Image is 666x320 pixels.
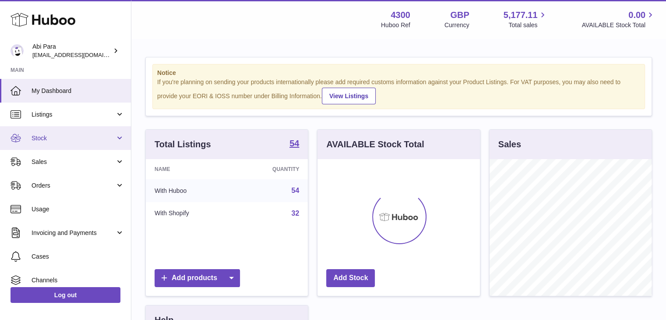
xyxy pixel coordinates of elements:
[32,87,124,95] span: My Dashboard
[155,269,240,287] a: Add products
[155,139,211,150] h3: Total Listings
[32,252,124,261] span: Cases
[11,287,120,303] a: Log out
[32,181,115,190] span: Orders
[504,9,538,21] span: 5,177.11
[292,210,300,217] a: 32
[498,139,521,150] h3: Sales
[146,159,233,179] th: Name
[581,21,655,29] span: AVAILABLE Stock Total
[32,205,124,213] span: Usage
[381,21,410,29] div: Huboo Ref
[508,21,547,29] span: Total sales
[391,9,410,21] strong: 4300
[289,139,299,148] strong: 54
[32,43,111,59] div: Abi Para
[322,88,376,104] a: View Listings
[32,110,115,119] span: Listings
[32,158,115,166] span: Sales
[444,21,469,29] div: Currency
[289,139,299,149] a: 54
[11,44,24,57] img: Abi@mifo.co.uk
[326,269,375,287] a: Add Stock
[32,229,115,237] span: Invoicing and Payments
[32,51,129,58] span: [EMAIL_ADDRESS][DOMAIN_NAME]
[326,139,424,150] h3: AVAILABLE Stock Total
[450,9,469,21] strong: GBP
[628,9,645,21] span: 0.00
[292,187,300,194] a: 54
[32,276,124,284] span: Channels
[581,9,655,29] a: 0.00 AVAILABLE Stock Total
[233,159,308,179] th: Quantity
[146,202,233,225] td: With Shopify
[32,134,115,142] span: Stock
[157,78,640,104] div: If you're planning on sending your products internationally please add required customs informati...
[157,69,640,77] strong: Notice
[504,9,548,29] a: 5,177.11 Total sales
[146,179,233,202] td: With Huboo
